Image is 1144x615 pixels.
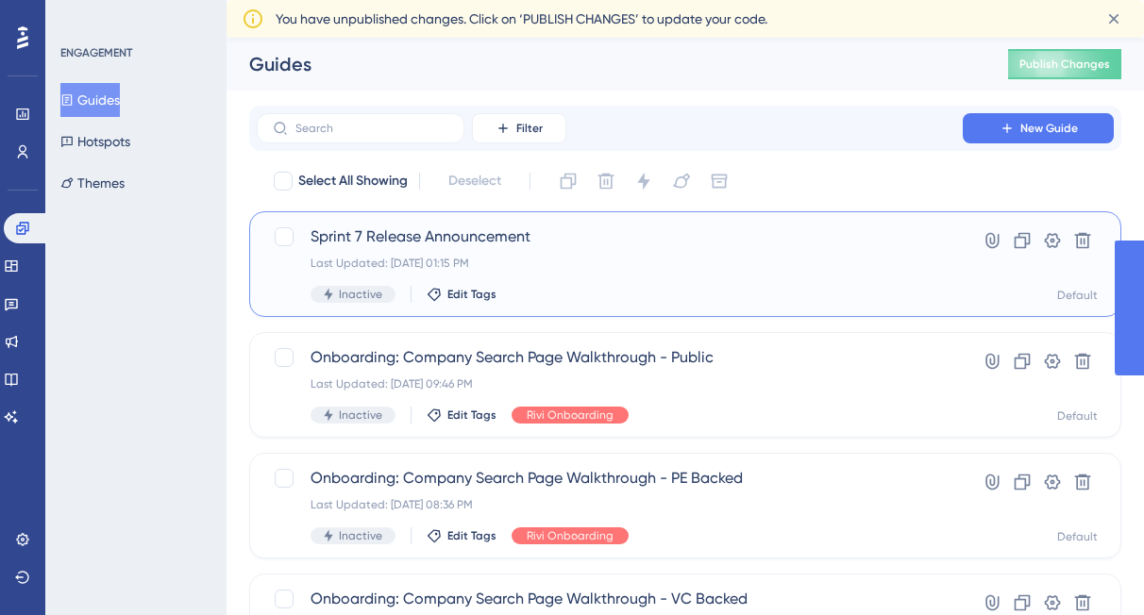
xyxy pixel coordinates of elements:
button: Deselect [431,164,518,198]
span: Inactive [339,407,382,423]
button: Hotspots [60,125,130,158]
div: Default [1057,288,1098,303]
span: Deselect [448,170,501,192]
div: Last Updated: [DATE] 08:36 PM [311,497,909,512]
div: ENGAGEMENT [60,45,132,60]
div: Last Updated: [DATE] 09:46 PM [311,376,909,391]
button: Edit Tags [427,287,496,302]
span: Onboarding: Company Search Page Walkthrough - VC Backed [311,588,909,610]
button: Filter [472,113,566,143]
span: Onboarding: Company Search Page Walkthrough - Public [311,346,909,369]
button: Publish Changes [1008,49,1121,79]
button: Themes [60,166,125,200]
span: You have unpublished changes. Click on ‘PUBLISH CHANGES’ to update your code. [276,8,767,30]
div: Guides [249,51,961,77]
span: Edit Tags [447,407,496,423]
button: Edit Tags [427,407,496,423]
button: Edit Tags [427,528,496,543]
button: New Guide [963,113,1114,143]
span: Filter [516,121,543,136]
span: Onboarding: Company Search Page Walkthrough - PE Backed [311,467,909,490]
span: Edit Tags [447,287,496,302]
span: Rivi Onboarding [527,407,614,423]
div: Default [1057,408,1098,424]
span: Edit Tags [447,528,496,543]
div: Default [1057,529,1098,544]
button: Guides [60,83,120,117]
span: Select All Showing [298,170,408,192]
span: Rivi Onboarding [527,528,614,543]
div: Last Updated: [DATE] 01:15 PM [311,256,909,271]
input: Search [295,122,448,135]
span: Sprint 7 Release Announcement [311,225,909,248]
span: Inactive [339,287,382,302]
span: Inactive [339,528,382,543]
span: Publish Changes [1019,57,1110,72]
span: New Guide [1020,121,1078,136]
